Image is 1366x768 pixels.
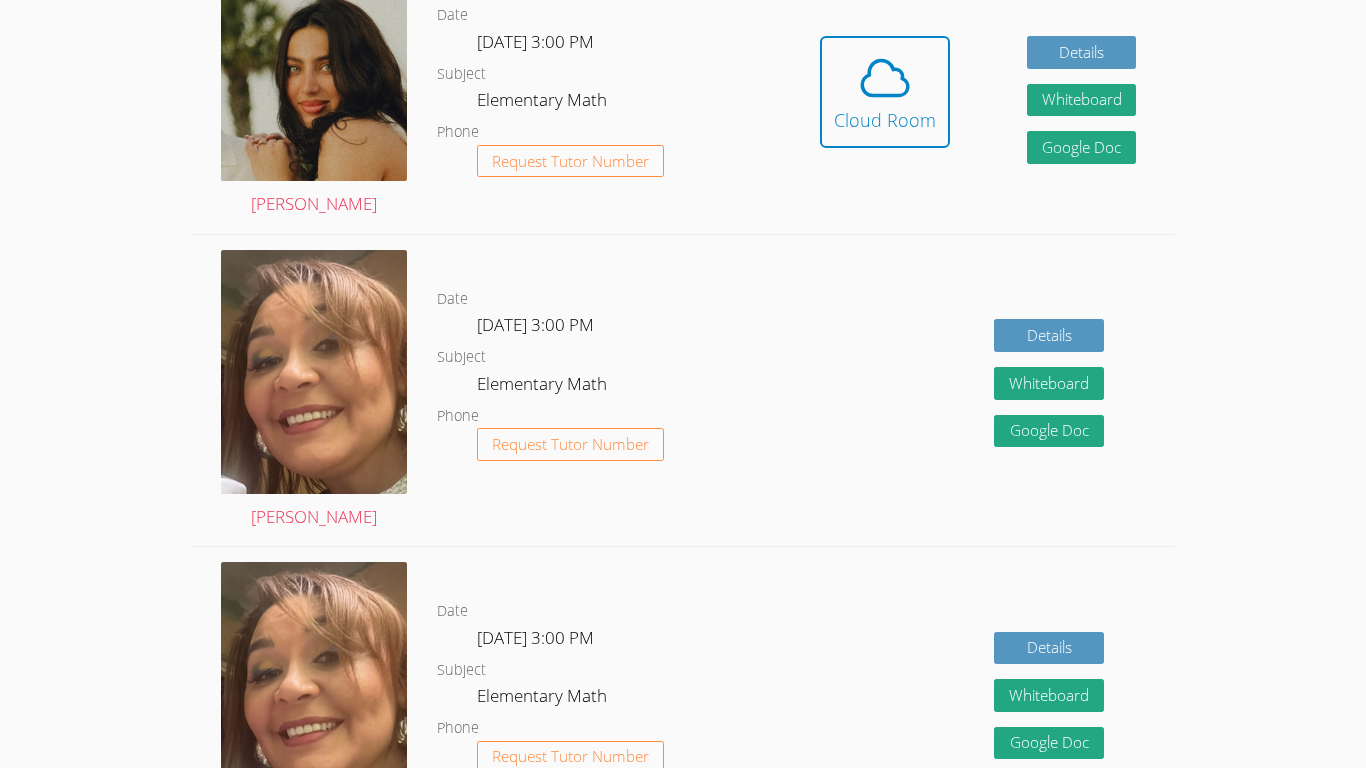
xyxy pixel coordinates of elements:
[820,36,950,148] button: Cloud Room
[437,345,486,370] dt: Subject
[477,626,594,649] span: [DATE] 3:00 PM
[477,145,664,178] button: Request Tutor Number
[437,120,479,145] dt: Phone
[994,727,1104,760] a: Google Doc
[221,250,407,531] a: [PERSON_NAME]
[1027,36,1137,69] a: Details
[492,154,649,169] span: Request Tutor Number
[1027,131,1137,164] a: Google Doc
[437,658,486,683] dt: Subject
[437,599,468,624] dt: Date
[994,632,1104,665] a: Details
[477,682,611,716] dd: Elementary Math
[437,287,468,312] dt: Date
[221,250,407,494] img: IMG_0482.jpeg
[492,437,649,452] span: Request Tutor Number
[492,749,649,764] span: Request Tutor Number
[834,106,936,134] div: Cloud Room
[994,367,1104,400] button: Whiteboard
[437,62,486,87] dt: Subject
[994,415,1104,448] a: Google Doc
[437,404,479,429] dt: Phone
[437,3,468,28] dt: Date
[477,30,594,53] span: [DATE] 3:00 PM
[477,86,611,120] dd: Elementary Math
[437,716,479,741] dt: Phone
[477,428,664,461] button: Request Tutor Number
[477,370,611,404] dd: Elementary Math
[994,319,1104,352] a: Details
[994,679,1104,712] button: Whiteboard
[1027,84,1137,117] button: Whiteboard
[477,313,594,336] span: [DATE] 3:00 PM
